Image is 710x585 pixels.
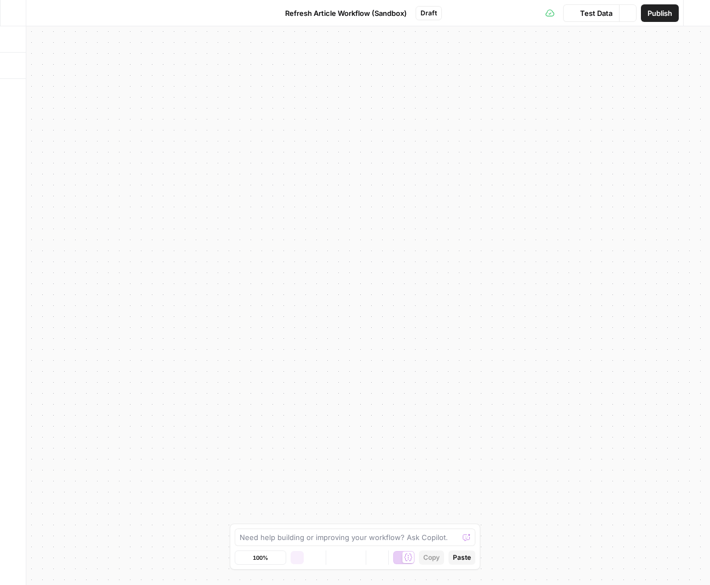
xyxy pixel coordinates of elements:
[269,4,413,22] button: Refresh Article Workflow (Sandbox)
[641,4,679,22] button: Publish
[285,8,407,19] span: Refresh Article Workflow (Sandbox)
[423,553,440,563] span: Copy
[253,553,268,562] span: 100%
[563,4,619,22] button: Test Data
[453,553,471,563] span: Paste
[580,8,612,19] span: Test Data
[421,8,437,18] span: Draft
[448,550,475,565] button: Paste
[419,550,444,565] button: Copy
[647,8,672,19] span: Publish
